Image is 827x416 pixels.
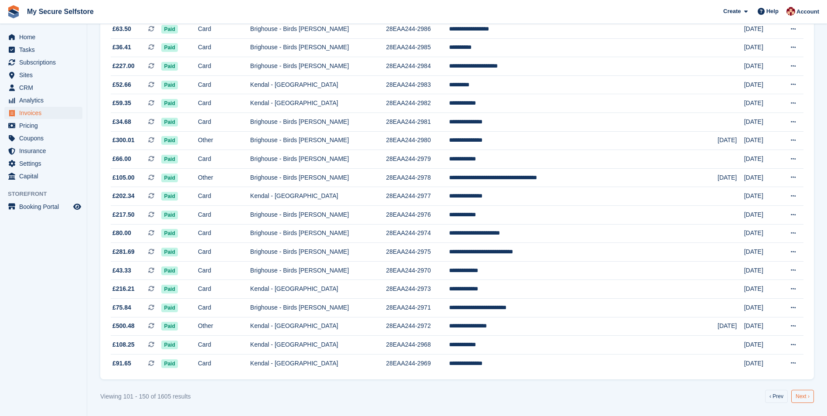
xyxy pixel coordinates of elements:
[4,69,82,81] a: menu
[112,117,131,126] span: £34.68
[161,322,177,331] span: Paid
[4,56,82,68] a: menu
[19,69,71,81] span: Sites
[19,157,71,170] span: Settings
[161,359,177,368] span: Paid
[386,261,449,280] td: 28EAA244-2970
[161,99,177,108] span: Paid
[112,173,135,182] span: £105.00
[250,354,386,372] td: Kendal - [GEOGRAPHIC_DATA]
[765,390,788,403] a: Previous
[250,317,386,336] td: Kendal - [GEOGRAPHIC_DATA]
[198,280,250,299] td: Card
[386,20,449,39] td: 28EAA244-2986
[161,303,177,312] span: Paid
[386,168,449,187] td: 28EAA244-2978
[250,243,386,262] td: Brighouse - Birds [PERSON_NAME]
[198,336,250,355] td: Card
[198,94,250,113] td: Card
[161,118,177,126] span: Paid
[198,261,250,280] td: Card
[112,136,135,145] span: £300.01
[19,56,71,68] span: Subscriptions
[744,187,779,206] td: [DATE]
[198,354,250,372] td: Card
[19,31,71,43] span: Home
[112,303,131,312] span: £75.84
[112,359,131,368] span: £91.65
[744,75,779,94] td: [DATE]
[4,119,82,132] a: menu
[744,224,779,243] td: [DATE]
[4,107,82,119] a: menu
[744,299,779,317] td: [DATE]
[19,82,71,94] span: CRM
[386,280,449,299] td: 28EAA244-2973
[250,150,386,169] td: Brighouse - Birds [PERSON_NAME]
[386,354,449,372] td: 28EAA244-2969
[161,211,177,219] span: Paid
[250,261,386,280] td: Brighouse - Birds [PERSON_NAME]
[744,94,779,113] td: [DATE]
[744,20,779,39] td: [DATE]
[198,38,250,57] td: Card
[198,20,250,39] td: Card
[112,99,131,108] span: £59.35
[791,390,814,403] a: Next
[386,224,449,243] td: 28EAA244-2974
[744,131,779,150] td: [DATE]
[4,157,82,170] a: menu
[386,57,449,76] td: 28EAA244-2984
[386,299,449,317] td: 28EAA244-2971
[250,168,386,187] td: Brighouse - Birds [PERSON_NAME]
[19,170,71,182] span: Capital
[4,44,82,56] a: menu
[386,38,449,57] td: 28EAA244-2985
[4,94,82,106] a: menu
[198,131,250,150] td: Other
[796,7,819,16] span: Account
[744,261,779,280] td: [DATE]
[100,392,191,401] div: Viewing 101 - 150 of 1605 results
[19,145,71,157] span: Insurance
[4,170,82,182] a: menu
[386,94,449,113] td: 28EAA244-2982
[250,113,386,132] td: Brighouse - Birds [PERSON_NAME]
[744,280,779,299] td: [DATE]
[250,224,386,243] td: Brighouse - Birds [PERSON_NAME]
[763,390,816,403] nav: Pages
[198,57,250,76] td: Card
[250,131,386,150] td: Brighouse - Birds [PERSON_NAME]
[198,243,250,262] td: Card
[723,7,741,16] span: Create
[198,168,250,187] td: Other
[386,131,449,150] td: 28EAA244-2980
[718,131,744,150] td: [DATE]
[4,82,82,94] a: menu
[744,336,779,355] td: [DATE]
[4,132,82,144] a: menu
[386,206,449,225] td: 28EAA244-2976
[766,7,779,16] span: Help
[386,336,449,355] td: 28EAA244-2968
[112,340,135,349] span: £108.25
[718,168,744,187] td: [DATE]
[250,75,386,94] td: Kendal - [GEOGRAPHIC_DATA]
[7,5,20,18] img: stora-icon-8386f47178a22dfd0bd8f6a31ec36ba5ce8667c1dd55bd0f319d3a0aa187defe.svg
[112,210,135,219] span: £217.50
[161,248,177,256] span: Paid
[72,201,82,212] a: Preview store
[250,336,386,355] td: Kendal - [GEOGRAPHIC_DATA]
[161,174,177,182] span: Paid
[744,150,779,169] td: [DATE]
[198,113,250,132] td: Card
[250,38,386,57] td: Brighouse - Birds [PERSON_NAME]
[4,145,82,157] a: menu
[112,24,131,34] span: £63.50
[198,224,250,243] td: Card
[4,201,82,213] a: menu
[112,228,131,238] span: £80.00
[250,57,386,76] td: Brighouse - Birds [PERSON_NAME]
[386,317,449,336] td: 28EAA244-2972
[744,206,779,225] td: [DATE]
